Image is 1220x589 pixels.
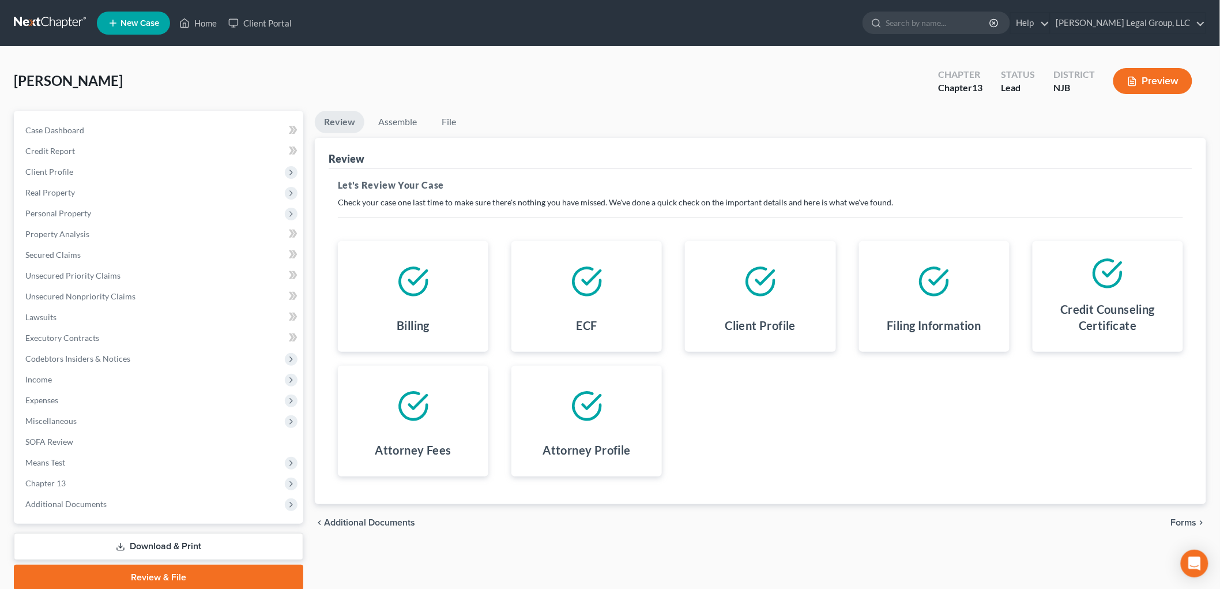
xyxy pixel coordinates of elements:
[25,416,77,426] span: Miscellaneous
[16,141,303,162] a: Credit Report
[25,125,84,135] span: Case Dashboard
[25,291,135,301] span: Unsecured Nonpriority Claims
[887,317,981,333] h4: Filing Information
[25,478,66,488] span: Chapter 13
[1113,68,1192,94] button: Preview
[25,395,58,405] span: Expenses
[16,120,303,141] a: Case Dashboard
[223,13,298,33] a: Client Portal
[25,271,121,280] span: Unsecured Priority Claims
[1042,301,1174,333] h4: Credit Counseling Certificate
[315,518,415,527] a: chevron_left Additional Documents
[1001,68,1035,81] div: Status
[938,68,982,81] div: Chapter
[315,518,324,527] i: chevron_left
[25,187,75,197] span: Real Property
[174,13,223,33] a: Home
[25,250,81,260] span: Secured Claims
[25,457,65,467] span: Means Test
[14,533,303,560] a: Download & Print
[1197,518,1206,527] i: chevron_right
[25,437,73,447] span: SOFA Review
[315,111,364,133] a: Review
[25,333,99,343] span: Executory Contracts
[121,19,159,28] span: New Case
[16,286,303,307] a: Unsecured Nonpriority Claims
[25,499,107,509] span: Additional Documents
[725,317,796,333] h4: Client Profile
[16,245,303,265] a: Secured Claims
[1050,13,1206,33] a: [PERSON_NAME] Legal Group, LLC
[577,317,597,333] h4: ECF
[397,317,430,333] h4: Billing
[25,312,57,322] span: Lawsuits
[329,152,364,166] div: Review
[16,328,303,348] a: Executory Contracts
[369,111,426,133] a: Assemble
[16,307,303,328] a: Lawsuits
[1181,550,1208,577] div: Open Intercom Messenger
[938,81,982,95] div: Chapter
[16,265,303,286] a: Unsecured Priority Claims
[25,354,130,363] span: Codebtors Insiders & Notices
[886,12,991,33] input: Search by name...
[1011,13,1049,33] a: Help
[338,178,1183,192] h5: Let's Review Your Case
[1171,518,1206,527] button: Forms chevron_right
[1053,68,1095,81] div: District
[16,432,303,452] a: SOFA Review
[16,224,303,245] a: Property Analysis
[431,111,468,133] a: File
[338,197,1183,208] p: Check your case one last time to make sure there's nothing you have missed. We've done a quick ch...
[1171,518,1197,527] span: Forms
[543,442,631,458] h4: Attorney Profile
[375,442,451,458] h4: Attorney Fees
[25,167,73,177] span: Client Profile
[1053,81,1095,95] div: NJB
[972,82,982,93] span: 13
[25,146,75,156] span: Credit Report
[1001,81,1035,95] div: Lead
[25,374,52,384] span: Income
[324,518,415,527] span: Additional Documents
[14,72,123,89] span: [PERSON_NAME]
[25,229,89,239] span: Property Analysis
[25,208,91,218] span: Personal Property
